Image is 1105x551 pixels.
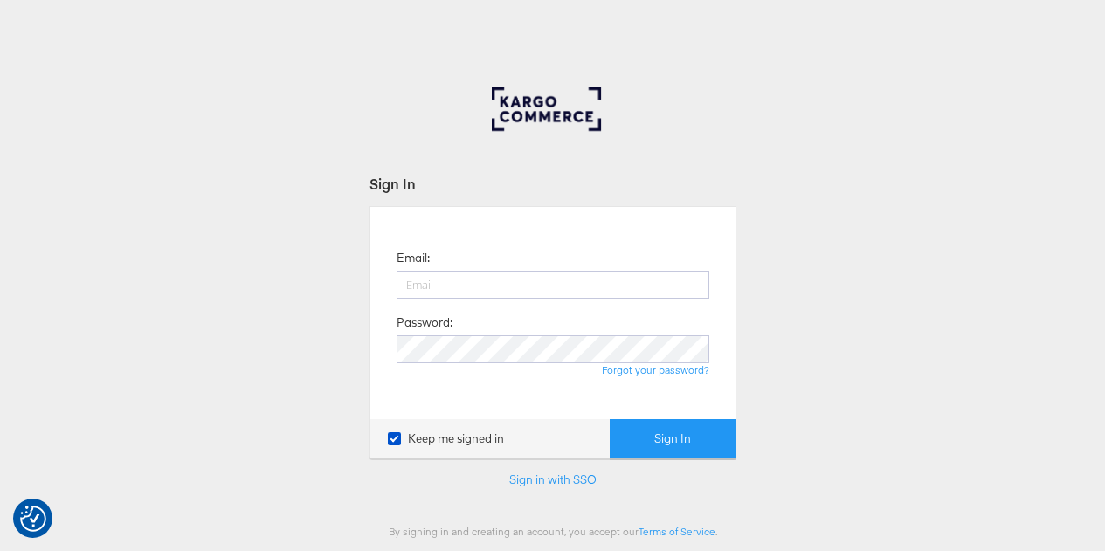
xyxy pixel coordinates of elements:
[388,430,504,447] label: Keep me signed in
[20,506,46,532] button: Consent Preferences
[397,314,452,331] label: Password:
[610,419,736,458] button: Sign In
[369,525,736,538] div: By signing in and creating an account, you accept our .
[397,271,709,299] input: Email
[369,174,736,194] div: Sign In
[602,363,709,376] a: Forgot your password?
[20,506,46,532] img: Revisit consent button
[509,472,597,487] a: Sign in with SSO
[397,250,430,266] label: Email:
[639,525,715,538] a: Terms of Service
